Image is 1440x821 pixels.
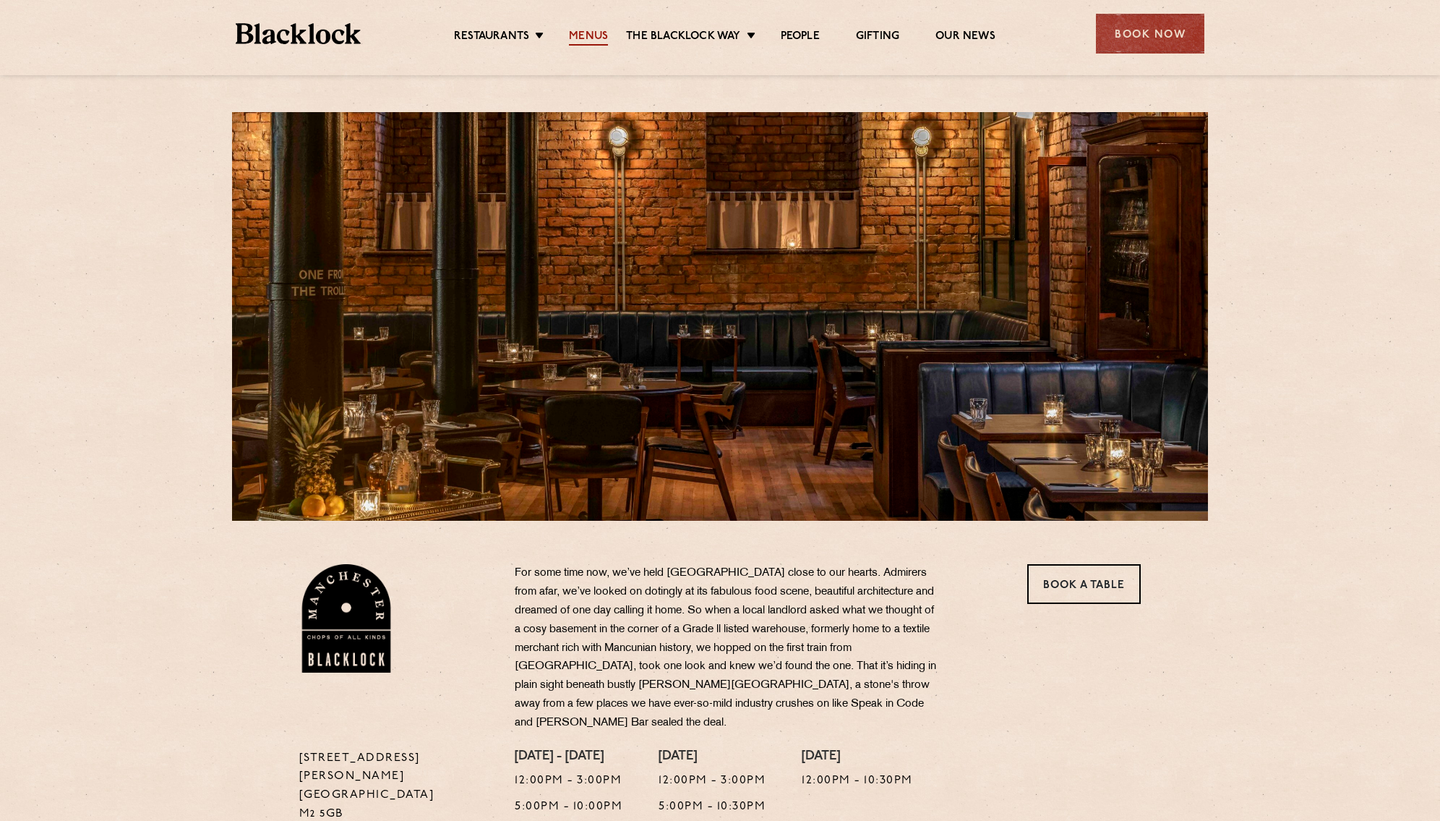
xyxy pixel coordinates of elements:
a: Gifting [856,30,899,46]
a: Menus [569,30,608,46]
h4: [DATE] [802,749,913,765]
a: The Blacklock Way [626,30,740,46]
h4: [DATE] - [DATE] [515,749,622,765]
p: For some time now, we’ve held [GEOGRAPHIC_DATA] close to our hearts. Admirers from afar, we’ve lo... [515,564,941,733]
p: 12:00pm - 10:30pm [802,772,913,791]
a: Book a Table [1027,564,1141,604]
a: Restaurants [454,30,529,46]
p: 12:00pm - 3:00pm [515,772,622,791]
p: 5:00pm - 10:00pm [515,798,622,817]
img: BL_Textured_Logo-footer-cropped.svg [236,23,361,44]
img: BL_Manchester_Logo-bleed.png [299,564,394,673]
h4: [DATE] [659,749,766,765]
a: Our News [935,30,995,46]
div: Book Now [1096,14,1204,54]
a: People [781,30,820,46]
p: 5:00pm - 10:30pm [659,798,766,817]
p: 12:00pm - 3:00pm [659,772,766,791]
